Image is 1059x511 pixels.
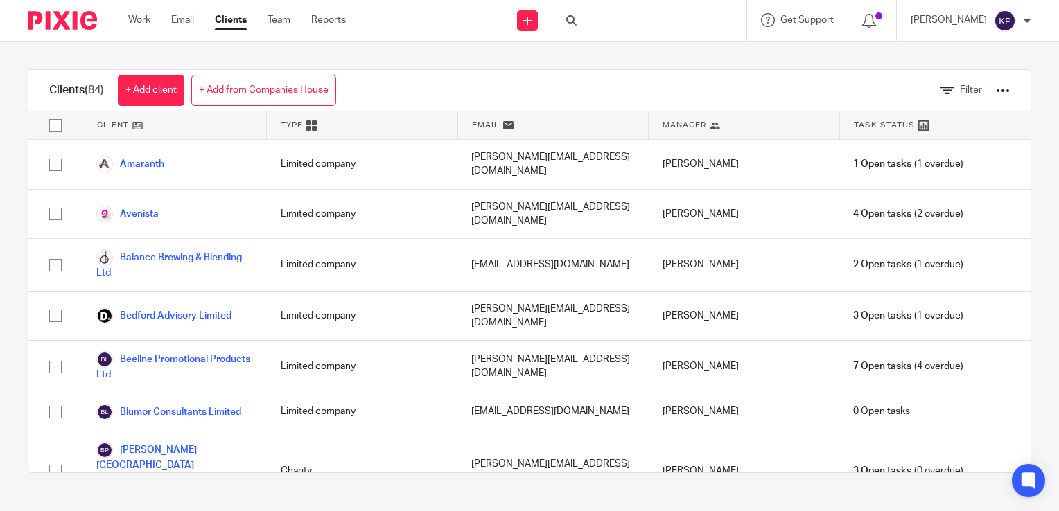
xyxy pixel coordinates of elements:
[853,359,911,373] span: 7 Open tasks
[96,404,241,420] a: Blumor Consultants Limited
[267,140,458,189] div: Limited company
[853,207,963,221] span: (2 overdue)
[457,431,649,511] div: [PERSON_NAME][EMAIL_ADDRESS][PERSON_NAME][DOMAIN_NAME]
[96,307,231,324] a: Bedford Advisory Limited
[663,119,706,131] span: Manager
[457,393,649,431] div: [EMAIL_ADDRESS][DOMAIN_NAME]
[267,393,458,431] div: Limited company
[96,307,113,324] img: Deloitte.jpg
[649,341,840,392] div: [PERSON_NAME]
[96,206,113,222] img: MicrosoftTeams-image.png
[854,119,915,131] span: Task Status
[853,258,963,271] span: (1 overdue)
[649,190,840,239] div: [PERSON_NAME]
[853,309,911,323] span: 3 Open tasks
[267,190,458,239] div: Limited company
[96,156,113,172] img: Logo.png
[853,464,963,478] span: (0 overdue)
[96,249,253,280] a: Balance Brewing & Blending Ltd
[215,13,247,27] a: Clients
[268,13,290,27] a: Team
[853,404,910,418] span: 0 Open tasks
[472,119,500,131] span: Email
[267,431,458,511] div: Charity
[649,393,840,431] div: [PERSON_NAME]
[267,292,458,341] div: Limited company
[457,341,649,392] div: [PERSON_NAME][EMAIL_ADDRESS][DOMAIN_NAME]
[457,239,649,290] div: [EMAIL_ADDRESS][DOMAIN_NAME]
[96,442,113,458] img: svg%3E
[960,85,982,95] span: Filter
[96,156,164,172] a: Amaranth
[96,206,159,222] a: Avenista
[994,10,1016,32] img: svg%3E
[649,140,840,189] div: [PERSON_NAME]
[853,157,911,171] span: 1 Open tasks
[96,249,113,266] img: Logo.png
[96,351,113,368] img: svg%3E
[649,431,840,511] div: [PERSON_NAME]
[96,351,253,382] a: Beeline Promotional Products Ltd
[853,258,911,271] span: 2 Open tasks
[97,119,129,131] span: Client
[457,140,649,189] div: [PERSON_NAME][EMAIL_ADDRESS][DOMAIN_NAME]
[281,119,303,131] span: Type
[457,190,649,239] div: [PERSON_NAME][EMAIL_ADDRESS][DOMAIN_NAME]
[649,292,840,341] div: [PERSON_NAME]
[649,239,840,290] div: [PERSON_NAME]
[853,359,963,373] span: (4 overdue)
[85,84,104,96] span: (84)
[96,442,253,501] a: [PERSON_NAME][GEOGRAPHIC_DATA][DEMOGRAPHIC_DATA] Pre-School
[191,75,336,106] a: + Add from Companies House
[911,13,987,27] p: [PERSON_NAME]
[267,239,458,290] div: Limited company
[780,15,834,25] span: Get Support
[311,13,346,27] a: Reports
[171,13,194,27] a: Email
[853,157,963,171] span: (1 overdue)
[853,464,911,478] span: 3 Open tasks
[853,207,911,221] span: 4 Open tasks
[42,112,69,138] input: Select all
[49,83,104,98] h1: Clients
[128,13,150,27] a: Work
[96,404,113,420] img: svg%3E
[267,341,458,392] div: Limited company
[457,292,649,341] div: [PERSON_NAME][EMAIL_ADDRESS][DOMAIN_NAME]
[28,11,97,30] img: Pixie
[853,309,963,323] span: (1 overdue)
[118,75,184,106] a: + Add client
